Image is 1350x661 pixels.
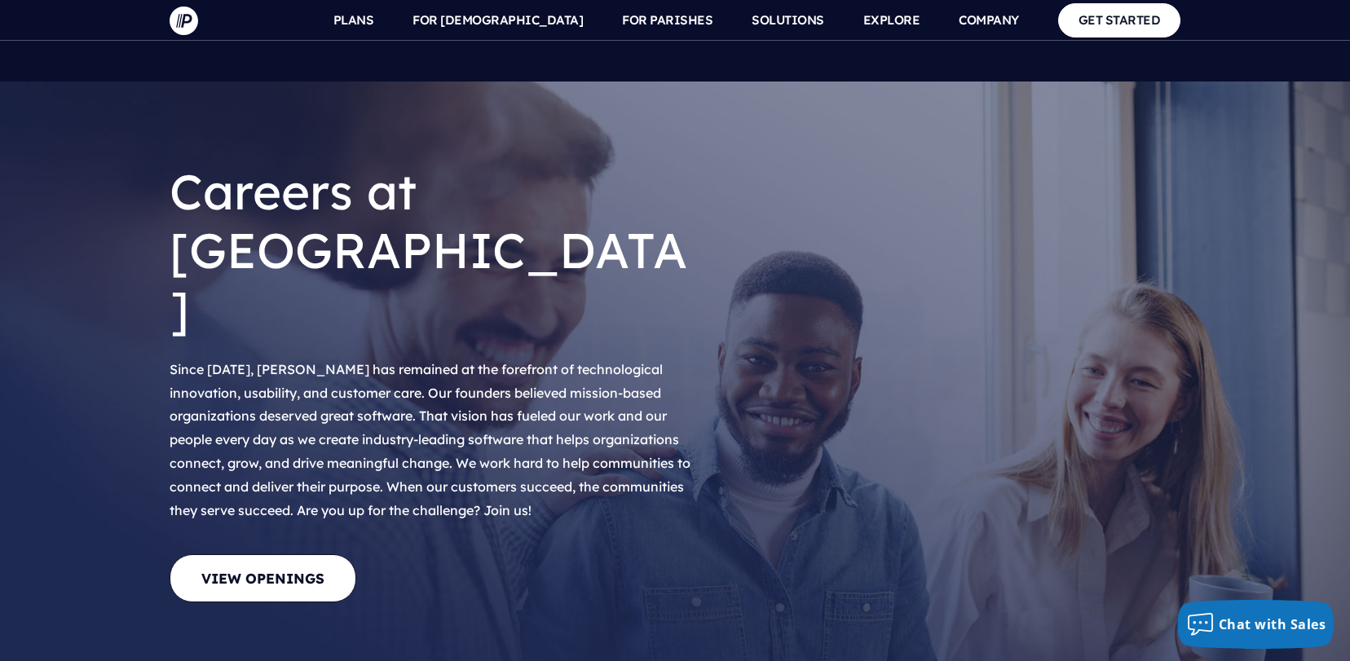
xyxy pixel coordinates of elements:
[170,554,356,602] a: View Openings
[170,149,699,351] h1: Careers at [GEOGRAPHIC_DATA]
[1058,3,1181,37] a: GET STARTED
[170,361,690,518] span: Since [DATE], [PERSON_NAME] has remained at the forefront of technological innovation, usability,...
[1178,600,1335,649] button: Chat with Sales
[1219,615,1326,633] span: Chat with Sales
